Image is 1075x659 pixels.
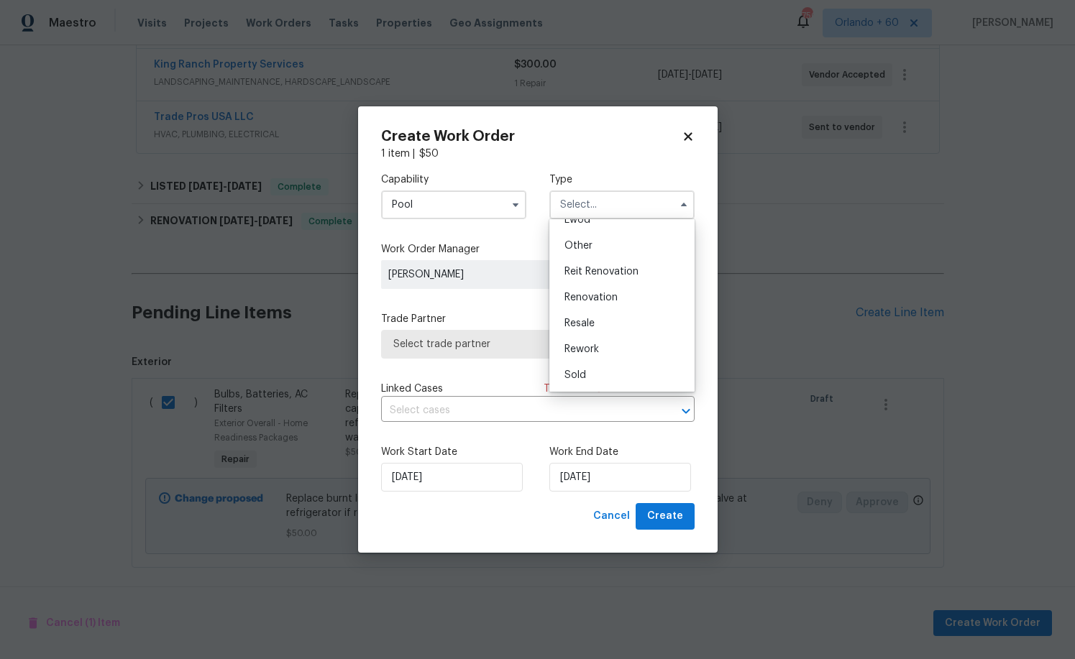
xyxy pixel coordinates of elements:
[381,129,682,144] h2: Create Work Order
[564,215,590,225] span: Lwod
[636,503,695,530] button: Create
[564,370,586,380] span: Sold
[544,382,695,396] span: There are case s for this home
[381,400,654,422] input: Select cases
[564,344,599,354] span: Rework
[564,241,593,251] span: Other
[381,147,695,161] div: 1 item |
[381,312,695,326] label: Trade Partner
[388,267,595,282] span: [PERSON_NAME]
[393,337,682,351] span: Select trade partner
[381,382,443,396] span: Linked Cases
[564,318,595,328] span: Resale
[381,445,526,459] label: Work Start Date
[381,190,526,219] input: Select...
[381,463,523,492] input: M/D/YYYY
[593,507,630,525] span: Cancel
[564,292,618,303] span: Renovation
[549,172,695,187] label: Type
[587,503,636,530] button: Cancel
[419,149,439,159] span: $ 50
[676,401,696,421] button: Open
[507,196,524,213] button: Show options
[549,190,695,219] input: Select...
[381,242,695,257] label: Work Order Manager
[647,507,683,525] span: Create
[549,463,691,492] input: M/D/YYYY
[564,267,639,277] span: Reit Renovation
[381,172,526,187] label: Capability
[675,196,692,213] button: Hide options
[549,445,695,459] label: Work End Date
